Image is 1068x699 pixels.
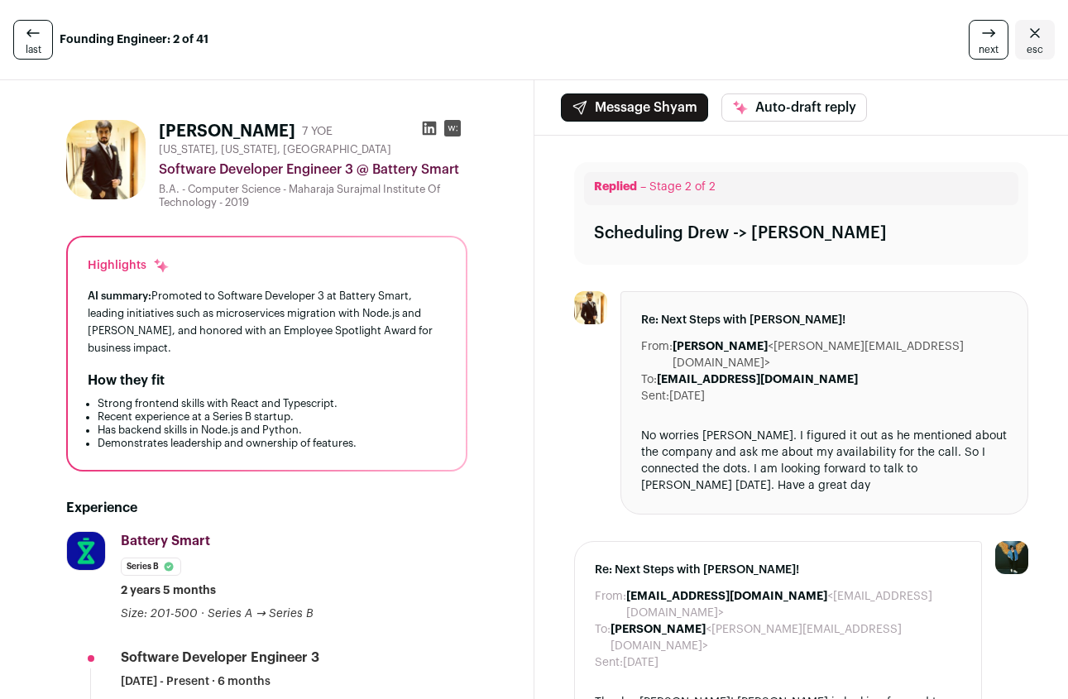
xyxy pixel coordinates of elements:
[657,374,858,385] b: [EMAIL_ADDRESS][DOMAIN_NAME]
[611,624,706,635] b: [PERSON_NAME]
[626,591,827,602] b: [EMAIL_ADDRESS][DOMAIN_NAME]
[640,181,646,193] span: –
[1015,20,1055,60] a: Close
[98,424,446,437] li: Has backend skills in Node.js and Python.
[121,582,216,599] span: 2 years 5 months
[641,428,1008,494] div: No worries [PERSON_NAME]. I figured it out as he mentioned about the company and ask me about my ...
[669,388,705,405] dd: [DATE]
[88,371,165,390] h2: How they fit
[594,222,887,245] div: Scheduling Drew -> [PERSON_NAME]
[66,498,467,518] h2: Experience
[88,287,446,357] div: Promoted to Software Developer 3 at Battery Smart, leading initiatives such as microservices migr...
[121,673,271,690] span: [DATE] - Present · 6 months
[995,541,1028,574] img: 12031951-medium_jpg
[594,181,637,193] span: Replied
[121,608,198,620] span: Size: 201-500
[66,120,146,199] img: 2f1fde850eaa1695eedbd284883acf6a5103f93fbdc9630a6e9de87e836d8016.jpg
[159,120,295,143] h1: [PERSON_NAME]
[98,437,446,450] li: Demonstrates leadership and ownership of features.
[60,31,208,48] strong: Founding Engineer: 2 of 41
[13,20,53,60] a: last
[159,143,391,156] span: [US_STATE], [US_STATE], [GEOGRAPHIC_DATA]
[121,558,181,576] li: Series B
[201,606,204,622] span: ·
[159,160,467,180] div: Software Developer Engineer 3 @ Battery Smart
[88,257,170,274] div: Highlights
[561,93,708,122] button: Message Shyam
[626,588,962,621] dd: <[EMAIL_ADDRESS][DOMAIN_NAME]>
[574,291,607,324] img: 2f1fde850eaa1695eedbd284883acf6a5103f93fbdc9630a6e9de87e836d8016.jpg
[641,312,1008,328] span: Re: Next Steps with [PERSON_NAME]!
[969,20,1008,60] a: next
[1027,43,1043,56] span: esc
[649,181,716,193] span: Stage 2 of 2
[721,93,867,122] button: Auto-draft reply
[67,532,105,570] img: 099d9200a2b2517ae5ac8a5bd68b203f87f77c6f0a4db9fefdc78b5300b185e3.jpg
[595,654,623,671] dt: Sent:
[641,338,673,371] dt: From:
[159,183,467,209] div: B.A. - Computer Science - Maharaja Surajmal Institute Of Technology - 2019
[595,588,626,621] dt: From:
[121,534,210,548] span: Battery Smart
[98,397,446,410] li: Strong frontend skills with React and Typescript.
[595,562,962,578] span: Re: Next Steps with [PERSON_NAME]!
[595,621,611,654] dt: To:
[623,654,659,671] dd: [DATE]
[98,410,446,424] li: Recent experience at a Series B startup.
[641,371,657,388] dt: To:
[26,43,41,56] span: last
[88,290,151,301] span: AI summary:
[641,388,669,405] dt: Sent:
[121,649,319,667] div: Software Developer Engineer 3
[611,621,962,654] dd: <[PERSON_NAME][EMAIL_ADDRESS][DOMAIN_NAME]>
[208,608,314,620] span: Series A → Series B
[979,43,999,56] span: next
[673,341,768,352] b: [PERSON_NAME]
[302,123,333,140] div: 7 YOE
[673,338,1008,371] dd: <[PERSON_NAME][EMAIL_ADDRESS][DOMAIN_NAME]>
